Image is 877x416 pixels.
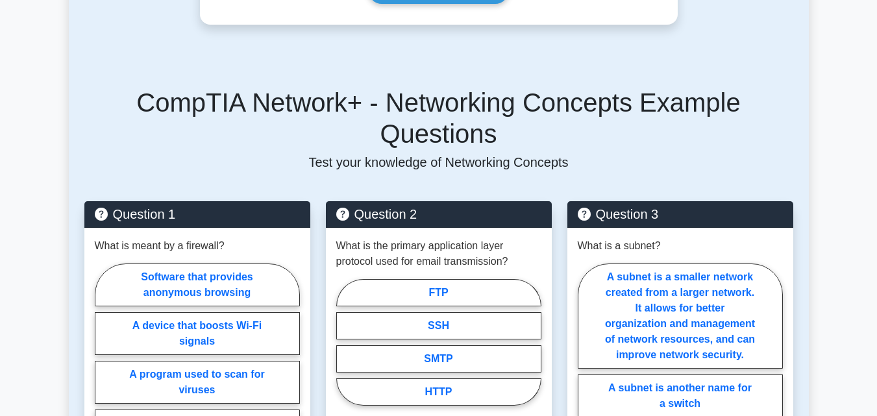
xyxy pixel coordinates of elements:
[336,238,541,269] p: What is the primary application layer protocol used for email transmission?
[336,312,541,339] label: SSH
[84,154,793,170] p: Test your knowledge of Networking Concepts
[95,361,300,404] label: A program used to scan for viruses
[95,206,300,222] h5: Question 1
[336,279,541,306] label: FTP
[95,238,225,254] p: What is meant by a firewall?
[336,378,541,406] label: HTTP
[95,263,300,306] label: Software that provides anonymous browsing
[578,238,661,254] p: What is a subnet?
[336,345,541,373] label: SMTP
[578,206,783,222] h5: Question 3
[84,87,793,149] h5: CompTIA Network+ - Networking Concepts Example Questions
[336,206,541,222] h5: Question 2
[578,263,783,369] label: A subnet is a smaller network created from a larger network. It allows for better organization an...
[95,312,300,355] label: A device that boosts Wi-Fi signals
